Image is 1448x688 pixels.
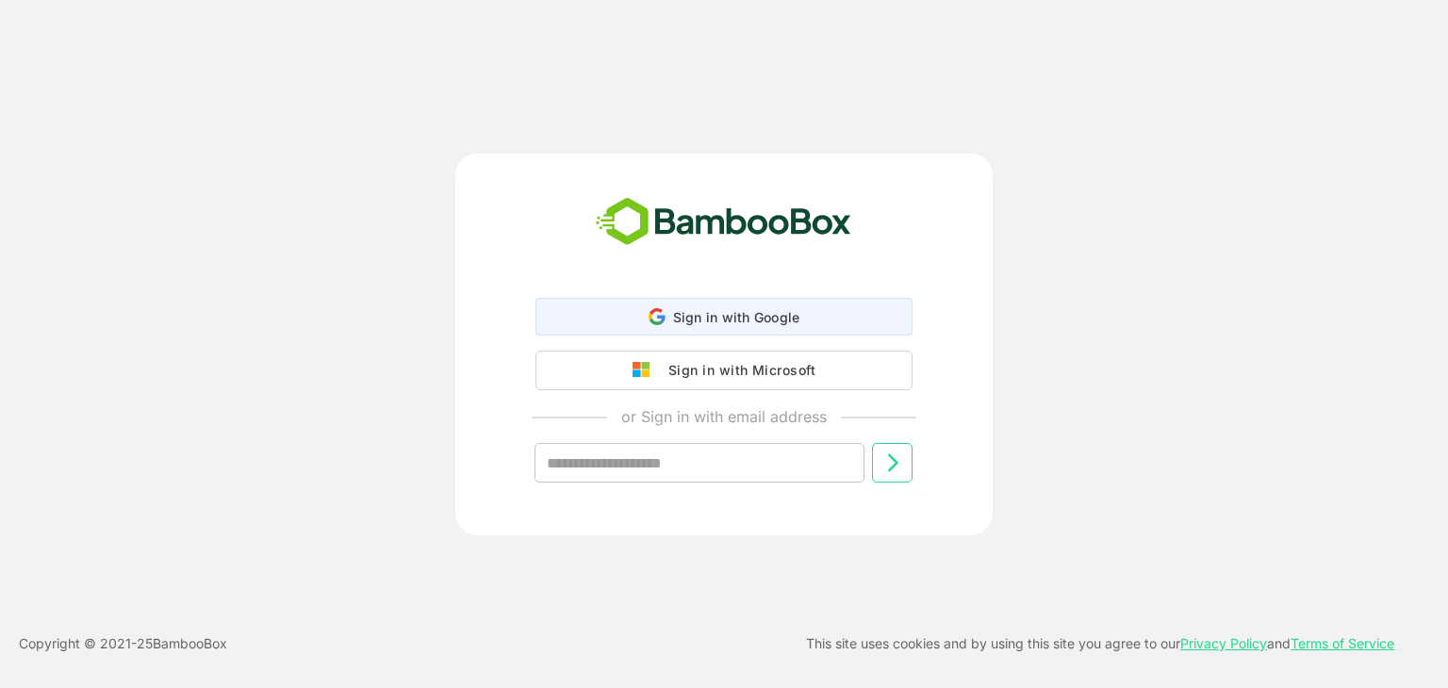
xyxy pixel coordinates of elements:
p: or Sign in with email address [621,405,827,428]
button: Sign in with Microsoft [535,351,913,390]
div: Sign in with Google [535,298,913,336]
p: This site uses cookies and by using this site you agree to our and [806,632,1394,655]
a: Terms of Service [1291,635,1394,651]
a: Privacy Policy [1180,635,1267,651]
span: Sign in with Google [673,309,800,325]
p: Copyright © 2021- 25 BambooBox [19,632,227,655]
img: bamboobox [585,191,862,254]
div: Sign in with Microsoft [659,358,815,383]
img: google [633,362,659,379]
